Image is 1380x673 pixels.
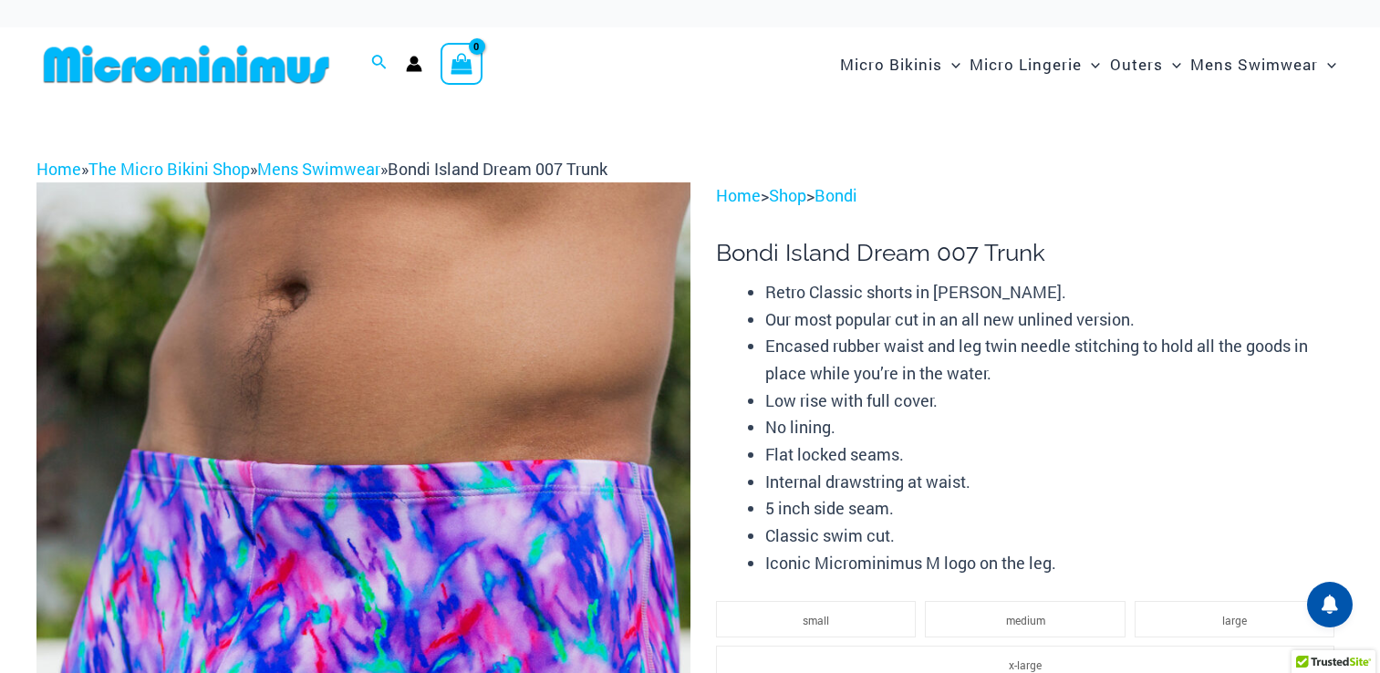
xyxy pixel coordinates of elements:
span: Micro Lingerie [970,41,1082,88]
a: Account icon link [406,56,422,72]
span: Menu Toggle [1082,41,1100,88]
li: Internal drawstring at waist. [765,469,1344,496]
a: The Micro Bikini Shop [88,158,250,180]
span: small [803,613,829,627]
span: Micro Bikinis [840,41,942,88]
a: Micro BikinisMenu ToggleMenu Toggle [835,36,965,92]
span: » » » [36,158,607,180]
span: Menu Toggle [942,41,960,88]
a: Bondi [815,184,857,206]
span: Menu Toggle [1318,41,1336,88]
li: small [716,601,916,637]
li: Low rise with full cover. [765,388,1344,415]
span: Menu Toggle [1163,41,1181,88]
span: x-large [1009,657,1042,672]
span: Outers [1110,41,1163,88]
a: Shop [769,184,806,206]
li: Encased rubber waist and leg twin needle stitching to hold all the goods in place while you’re in... [765,333,1344,387]
a: Search icon link [371,52,388,76]
span: large [1222,613,1247,627]
span: Mens Swimwear [1190,41,1318,88]
li: Our most popular cut in an all new unlined version. [765,306,1344,334]
a: Micro LingerieMenu ToggleMenu Toggle [965,36,1105,92]
li: medium [925,601,1125,637]
li: 5 inch side seam. [765,495,1344,523]
span: medium [1006,613,1045,627]
li: No lining. [765,414,1344,441]
li: Flat locked seams. [765,441,1344,469]
li: Iconic Microminimus M logo on the leg. [765,550,1344,577]
a: View Shopping Cart, empty [441,43,482,85]
img: MM SHOP LOGO FLAT [36,44,337,85]
a: Home [36,158,81,180]
p: > > [716,182,1344,210]
nav: Site Navigation [833,34,1344,95]
h1: Bondi Island Dream 007 Trunk [716,239,1344,267]
li: large [1135,601,1334,637]
a: Mens SwimwearMenu ToggleMenu Toggle [1186,36,1341,92]
li: Retro Classic shorts in [PERSON_NAME]. [765,279,1344,306]
a: Mens Swimwear [257,158,380,180]
a: Home [716,184,761,206]
a: OutersMenu ToggleMenu Toggle [1105,36,1186,92]
li: Classic swim cut. [765,523,1344,550]
span: Bondi Island Dream 007 Trunk [388,158,607,180]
